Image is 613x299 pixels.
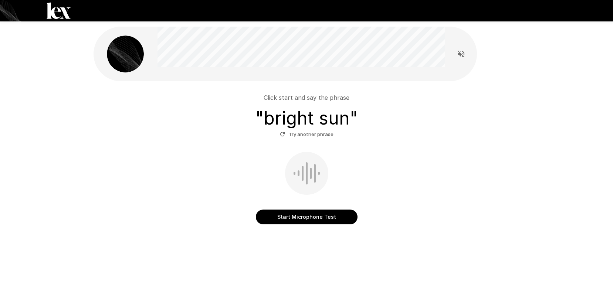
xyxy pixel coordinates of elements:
[454,47,468,61] button: Read questions aloud
[278,129,335,140] button: Try another phrase
[256,210,358,224] button: Start Microphone Test
[107,35,144,72] img: lex_avatar2.png
[264,93,349,102] p: Click start and say the phrase
[255,108,358,129] h3: " bright sun "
